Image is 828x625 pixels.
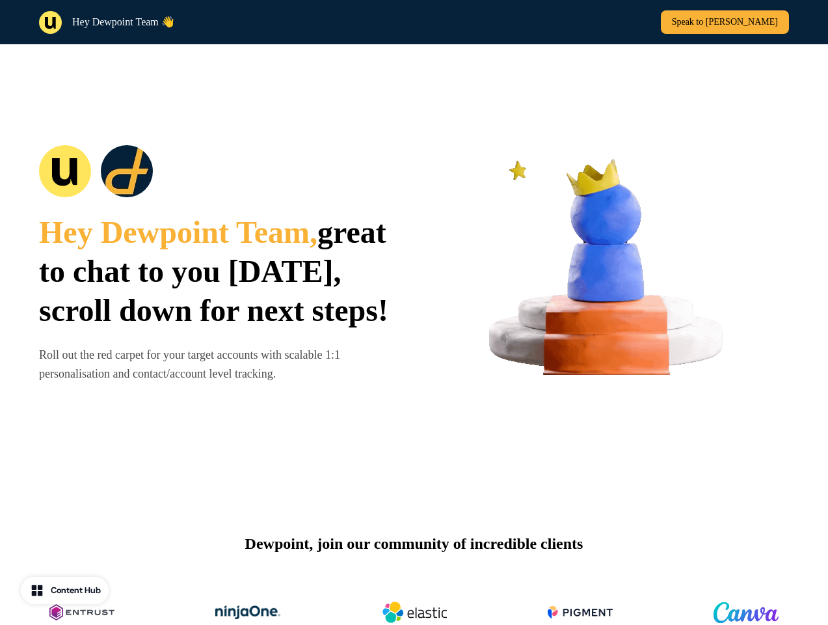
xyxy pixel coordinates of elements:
[51,584,101,597] div: Content Hub
[661,10,789,34] a: Speak to [PERSON_NAME]
[72,14,174,30] p: Hey Dewpoint Team 👋
[39,348,340,380] span: Roll out the red carpet for your target accounts with scalable 1:1 personalisation and contact/ac...
[245,532,583,555] p: Dewpoint, join our community of incredible clients
[21,577,109,604] button: Content Hub
[39,215,317,249] span: Hey Dewpoint Team,
[39,215,388,327] span: great to chat to you [DATE], scroll down for next steps!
